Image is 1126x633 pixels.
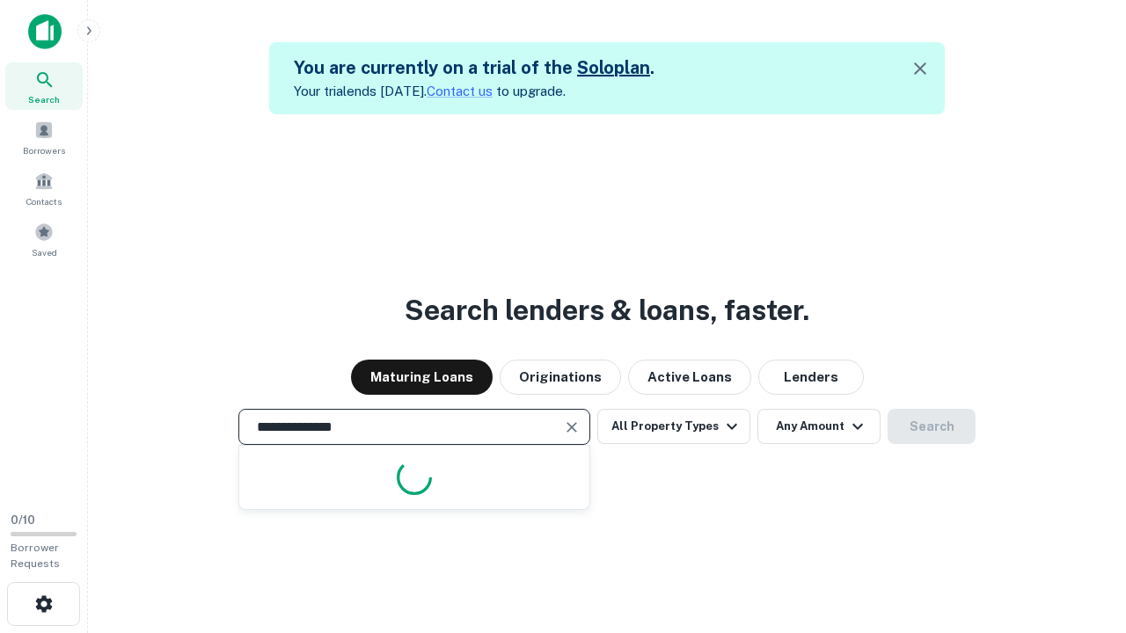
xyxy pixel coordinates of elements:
button: Any Amount [757,409,881,444]
p: Your trial ends [DATE]. to upgrade. [294,81,654,102]
button: Active Loans [628,360,751,395]
a: Contact us [427,84,493,98]
span: Borrowers [23,143,65,157]
span: Saved [32,245,57,259]
a: Borrowers [5,113,83,161]
a: Soloplan [577,57,650,78]
img: capitalize-icon.png [28,14,62,49]
button: Lenders [758,360,864,395]
a: Search [5,62,83,110]
h5: You are currently on a trial of the . [294,55,654,81]
span: 0 / 10 [11,513,35,527]
a: Saved [5,215,83,263]
span: Contacts [26,194,62,208]
button: Clear [559,415,584,440]
a: Contacts [5,164,83,212]
button: Maturing Loans [351,360,493,395]
iframe: Chat Widget [1038,492,1126,577]
button: Originations [500,360,621,395]
span: Borrower Requests [11,542,60,570]
h3: Search lenders & loans, faster. [405,289,809,331]
span: Search [28,92,60,106]
button: All Property Types [597,409,750,444]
